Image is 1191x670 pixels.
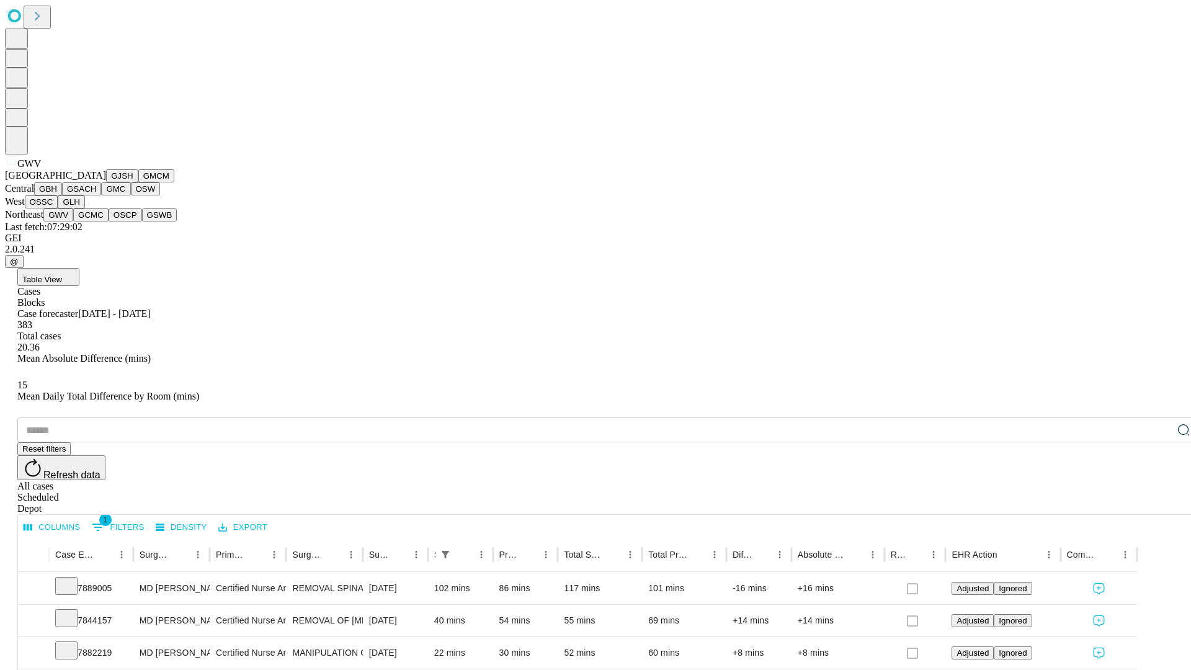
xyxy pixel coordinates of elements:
[106,169,138,182] button: GJSH
[5,196,25,207] span: West
[215,518,270,537] button: Export
[5,170,106,181] span: [GEOGRAPHIC_DATA]
[96,546,113,563] button: Sort
[437,546,454,563] div: 1 active filter
[5,255,24,268] button: @
[1099,546,1117,563] button: Sort
[434,605,487,636] div: 40 mins
[10,257,19,266] span: @
[342,546,360,563] button: Menu
[689,546,706,563] button: Sort
[140,605,203,636] div: MD [PERSON_NAME] [PERSON_NAME] Md
[622,546,639,563] button: Menu
[17,268,79,286] button: Table View
[22,444,66,453] span: Reset filters
[434,573,487,604] div: 102 mins
[434,637,487,669] div: 22 mins
[325,546,342,563] button: Sort
[604,546,622,563] button: Sort
[1067,550,1098,560] div: Comments
[390,546,408,563] button: Sort
[798,605,878,636] div: +14 mins
[248,546,265,563] button: Sort
[142,208,177,221] button: GSWB
[648,550,687,560] div: Total Predicted Duration
[499,637,552,669] div: 30 mins
[216,550,247,560] div: Primary Service
[564,605,636,636] div: 55 mins
[25,195,58,208] button: OSSC
[138,169,174,182] button: GMCM
[109,208,142,221] button: OSCP
[73,208,109,221] button: GCMC
[952,614,994,627] button: Adjusted
[520,546,537,563] button: Sort
[5,244,1186,255] div: 2.0.241
[999,584,1027,593] span: Ignored
[5,221,83,232] span: Last fetch: 07:29:02
[434,550,435,560] div: Scheduled In Room Duration
[17,319,32,330] span: 383
[292,550,323,560] div: Surgery Name
[17,353,151,364] span: Mean Absolute Difference (mins)
[999,616,1027,625] span: Ignored
[733,605,785,636] div: +14 mins
[369,605,422,636] div: [DATE]
[216,605,280,636] div: Certified Nurse Anesthetist
[216,573,280,604] div: Certified Nurse Anesthetist
[648,605,720,636] div: 69 mins
[216,637,280,669] div: Certified Nurse Anesthetist
[172,546,189,563] button: Sort
[55,573,127,604] div: 7889005
[408,546,425,563] button: Menu
[564,573,636,604] div: 117 mins
[754,546,771,563] button: Sort
[58,195,84,208] button: GLH
[499,605,552,636] div: 54 mins
[957,584,989,593] span: Adjusted
[957,616,989,625] span: Adjusted
[369,637,422,669] div: [DATE]
[292,637,356,669] div: MANIPULATION OF KNEE
[648,637,720,669] div: 60 mins
[140,573,203,604] div: MD [PERSON_NAME]
[43,208,73,221] button: GWV
[952,582,994,595] button: Adjusted
[153,518,210,537] button: Density
[648,573,720,604] div: 101 mins
[131,182,161,195] button: OSW
[55,605,127,636] div: 7844157
[22,275,62,284] span: Table View
[292,573,356,604] div: REMOVAL SPINAL NEUROSTIM ELECTRODE PERC ARRAY
[369,573,422,604] div: [DATE]
[5,233,1186,244] div: GEI
[140,637,203,669] div: MD [PERSON_NAME] [PERSON_NAME] Md
[499,550,519,560] div: Predicted In Room Duration
[369,550,389,560] div: Surgery Date
[17,342,40,352] span: 20.36
[798,637,878,669] div: +8 mins
[101,182,130,195] button: GMC
[847,546,864,563] button: Sort
[24,610,43,632] button: Expand
[925,546,942,563] button: Menu
[733,573,785,604] div: -16 mins
[564,637,636,669] div: 52 mins
[437,546,454,563] button: Show filters
[292,605,356,636] div: REMOVAL OF [MEDICAL_DATA]
[499,573,552,604] div: 86 mins
[17,380,27,390] span: 15
[473,546,490,563] button: Menu
[771,546,788,563] button: Menu
[78,308,150,319] span: [DATE] - [DATE]
[994,646,1032,659] button: Ignored
[994,614,1032,627] button: Ignored
[99,514,112,526] span: 1
[17,158,41,169] span: GWV
[994,582,1032,595] button: Ignored
[17,308,78,319] span: Case forecaster
[34,182,62,195] button: GBH
[952,550,997,560] div: EHR Action
[55,637,127,669] div: 7882219
[733,637,785,669] div: +8 mins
